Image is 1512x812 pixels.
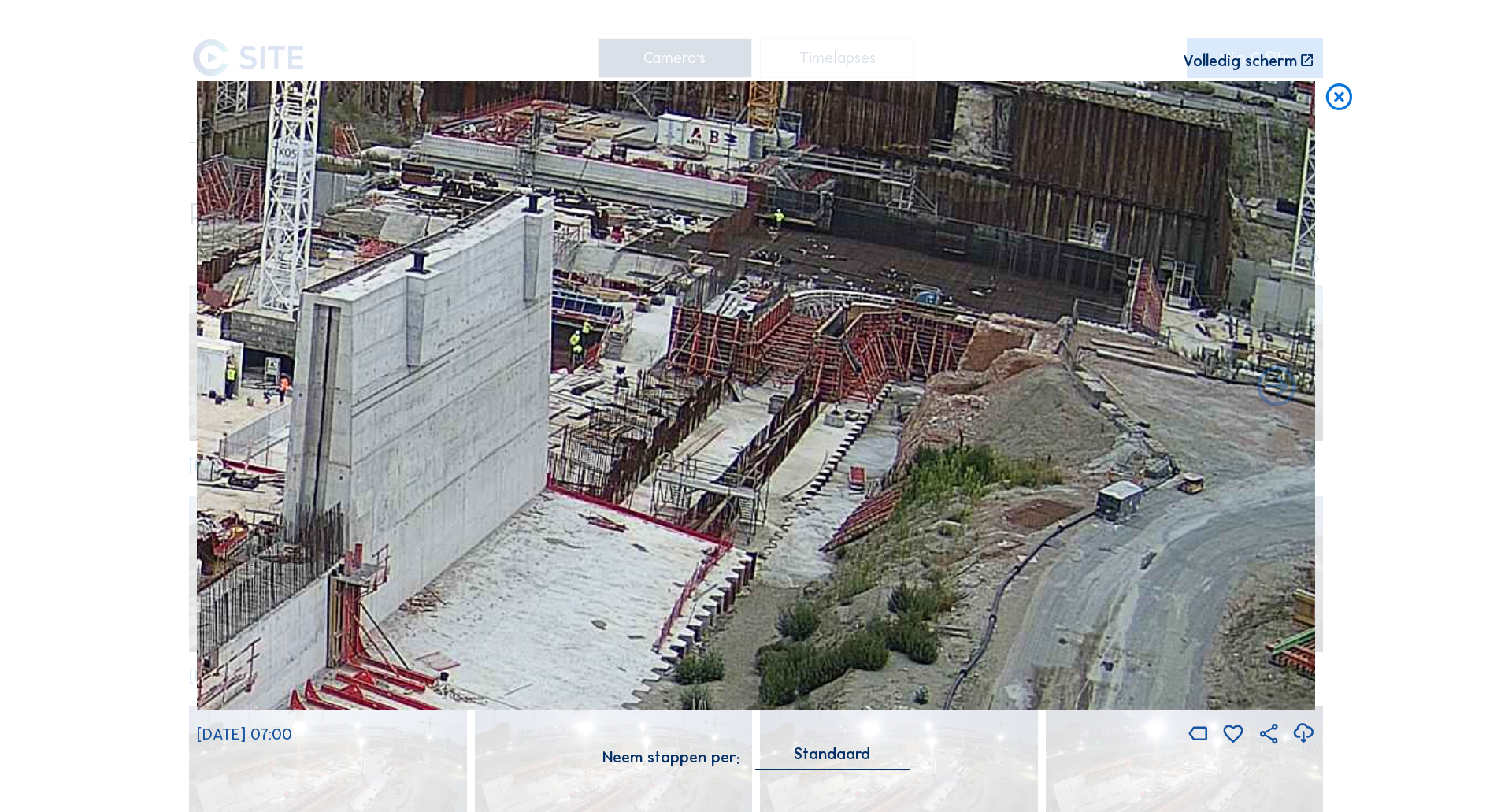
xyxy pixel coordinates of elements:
div: Neem stappen per: [602,749,739,765]
span: [DATE] 07:00 [197,725,292,743]
div: Volledig scherm [1183,53,1297,69]
i: Back [1253,365,1300,412]
div: Standaard [794,747,870,761]
div: Standaard [755,747,910,769]
img: Image [197,81,1315,710]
